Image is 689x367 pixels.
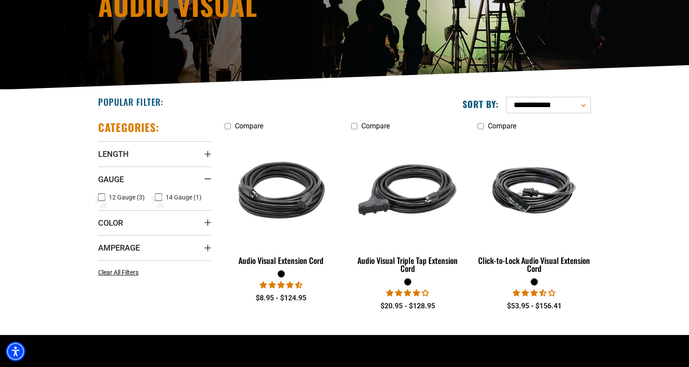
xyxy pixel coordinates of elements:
a: black Audio Visual Triple Tap Extension Cord [351,135,464,278]
label: Sort by: [463,98,499,110]
img: black [226,139,337,241]
div: Audio Visual Triple Tap Extension Cord [351,256,464,272]
span: 4.70 stars [260,281,302,289]
summary: Length [98,141,211,166]
span: Compare [361,122,390,130]
div: $53.95 - $156.41 [478,301,591,311]
div: Accessibility Menu [6,342,25,361]
span: Length [98,149,129,159]
summary: Gauge [98,167,211,191]
div: $20.95 - $128.95 [351,301,464,311]
div: $8.95 - $124.95 [225,293,338,303]
span: Compare [488,122,516,130]
img: black [478,156,590,224]
a: Clear All Filters [98,268,142,277]
h2: Categories: [98,120,159,134]
div: Audio Visual Extension Cord [225,256,338,264]
span: Clear All Filters [98,269,139,276]
div: Click-to-Lock Audio Visual Extension Cord [478,256,591,272]
span: Gauge [98,174,124,184]
a: black Click-to-Lock Audio Visual Extension Cord [478,135,591,278]
h2: Popular Filter: [98,96,163,108]
img: black [352,139,463,241]
a: black Audio Visual Extension Cord [225,135,338,270]
span: Color [98,218,123,228]
summary: Amperage [98,235,211,260]
span: 3.50 stars [513,289,555,297]
span: 3.75 stars [386,289,429,297]
span: Compare [235,122,263,130]
span: Amperage [98,243,140,253]
span: 12 Gauge (3) [109,194,145,200]
span: 14 Gauge (1) [166,194,202,200]
summary: Color [98,210,211,235]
